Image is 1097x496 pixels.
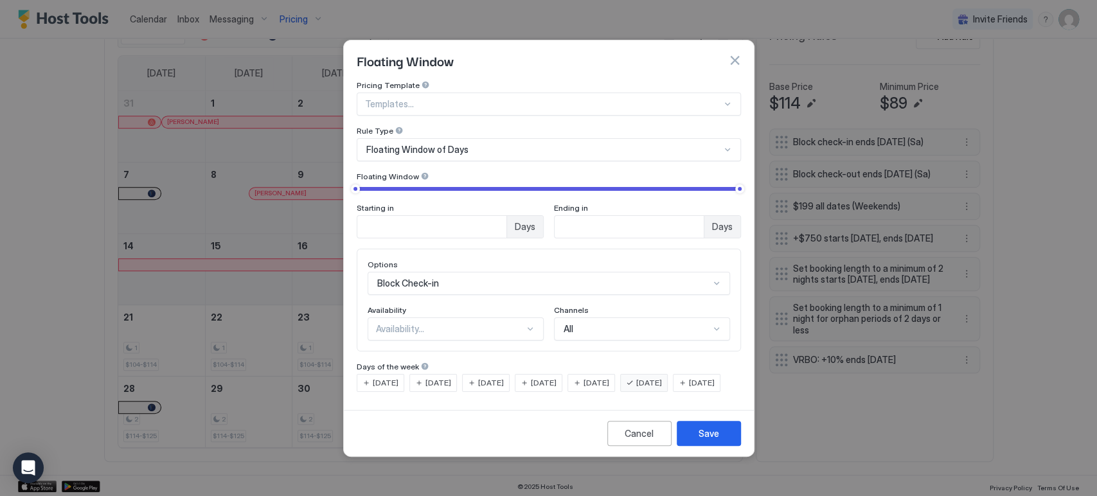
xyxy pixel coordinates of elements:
span: [DATE] [531,377,557,389]
input: Input Field [555,216,704,238]
div: Cancel [625,427,654,440]
div: Open Intercom Messenger [13,452,44,483]
span: Days of the week [357,362,419,371]
button: Save [677,421,741,446]
span: Channels [554,305,589,315]
span: Starting in [357,203,394,213]
input: Input Field [357,216,506,238]
span: Days [712,221,733,233]
button: Cancel [607,421,672,446]
span: Options [368,260,398,269]
span: Pricing Template [357,80,420,90]
span: Days [515,221,535,233]
span: [DATE] [636,377,662,389]
div: Availability... [376,323,524,335]
span: Ending in [554,203,588,213]
span: Floating Window of Days [366,144,468,155]
span: [DATE] [373,377,398,389]
span: Floating Window [357,51,454,70]
span: Rule Type [357,126,393,136]
span: Availability [368,305,406,315]
span: [DATE] [689,377,715,389]
span: Floating Window [357,172,419,181]
div: Save [699,427,719,440]
span: [DATE] [478,377,504,389]
span: [DATE] [425,377,451,389]
span: [DATE] [584,377,609,389]
span: All [564,323,573,335]
span: Block Check-in [377,278,439,289]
